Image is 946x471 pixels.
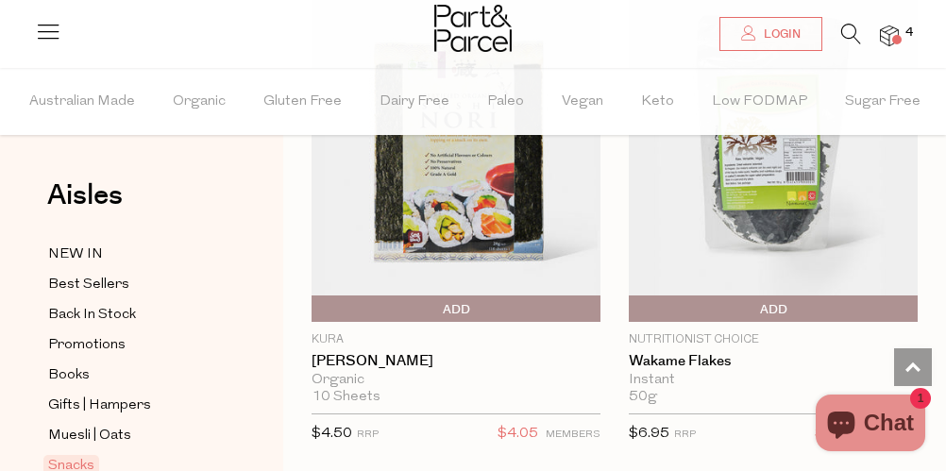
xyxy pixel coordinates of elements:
[719,17,822,51] a: Login
[380,69,449,135] span: Dairy Free
[48,334,126,357] span: Promotions
[712,69,807,135] span: Low FODMAP
[845,69,921,135] span: Sugar Free
[48,303,220,327] a: Back In Stock
[47,181,123,228] a: Aisles
[562,69,603,135] span: Vegan
[48,424,220,447] a: Muesli | Oats
[434,5,512,52] img: Part&Parcel
[173,69,226,135] span: Organic
[759,26,801,42] span: Login
[312,331,600,348] p: Kura
[48,304,136,327] span: Back In Stock
[312,427,352,441] span: $4.50
[48,363,220,387] a: Books
[312,389,380,406] span: 10 Sheets
[48,425,131,447] span: Muesli | Oats
[48,274,129,296] span: Best Sellers
[312,353,600,370] a: [PERSON_NAME]
[48,333,220,357] a: Promotions
[357,429,379,440] small: RRP
[546,429,600,440] small: MEMBERS
[629,353,918,370] a: Wakame Flakes
[901,25,918,42] span: 4
[48,395,151,417] span: Gifts | Hampers
[312,372,600,389] div: Organic
[629,331,918,348] p: Nutritionist Choice
[629,427,669,441] span: $6.95
[312,295,600,322] button: Add To Parcel
[48,273,220,296] a: Best Sellers
[674,429,696,440] small: RRP
[48,364,90,387] span: Books
[629,295,918,322] button: Add To Parcel
[48,394,220,417] a: Gifts | Hampers
[629,389,657,406] span: 50g
[29,69,135,135] span: Australian Made
[629,372,918,389] div: Instant
[48,244,103,266] span: NEW IN
[880,25,899,45] a: 4
[498,422,538,446] span: $4.05
[48,243,220,266] a: NEW IN
[47,175,123,216] span: Aisles
[263,69,342,135] span: Gluten Free
[487,69,524,135] span: Paleo
[641,69,674,135] span: Keto
[810,395,931,456] inbox-online-store-chat: Shopify online store chat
